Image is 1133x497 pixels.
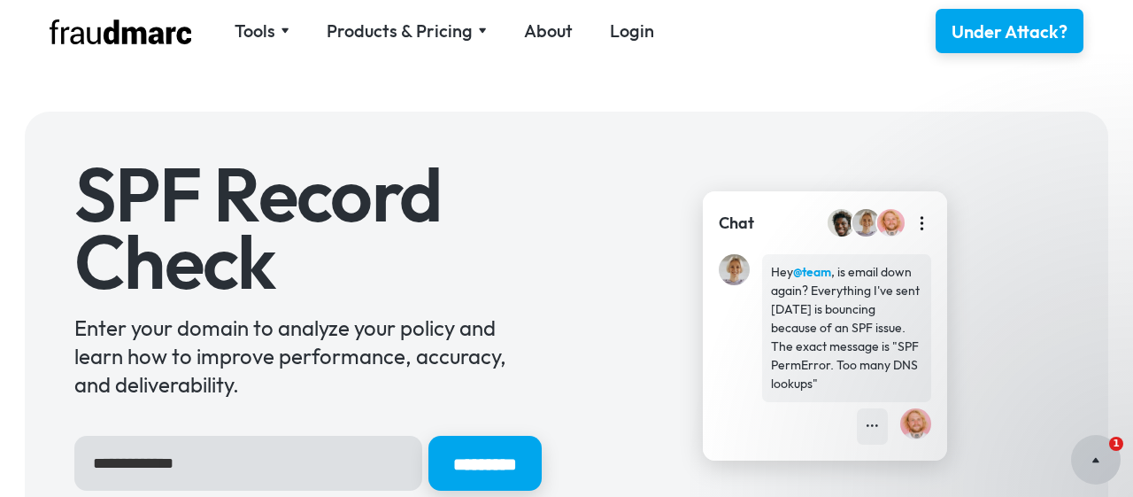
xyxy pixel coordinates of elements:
div: Chat [719,212,754,235]
a: Under Attack? [936,9,1083,53]
div: Enter your domain to analyze your policy and learn how to improve performance, accuracy, and deli... [74,314,542,399]
div: Tools [235,19,275,43]
a: Login [610,19,654,43]
div: Products & Pricing [327,19,473,43]
form: Hero Sign Up Form [74,436,542,491]
strong: @team [793,264,831,280]
iframe: Intercom live chat [1073,437,1115,479]
span: 1 [1109,437,1123,451]
div: Under Attack? [952,19,1067,44]
h1: SPF Record Check [74,161,542,295]
div: Tools [235,19,289,43]
div: Hey , is email down again? Everything I've sent [DATE] is bouncing because of an SPF issue. The e... [771,263,922,393]
a: About [524,19,573,43]
div: Products & Pricing [327,19,487,43]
